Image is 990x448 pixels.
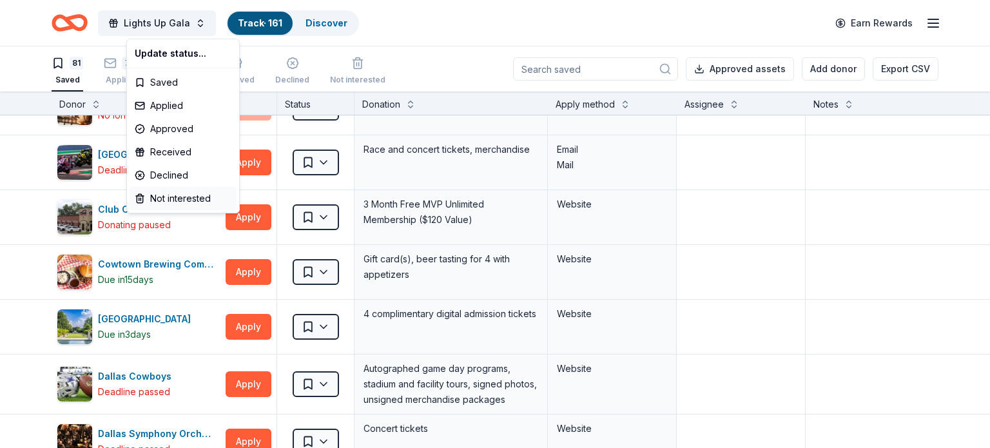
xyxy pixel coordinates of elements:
[130,117,237,141] div: Approved
[130,42,237,65] div: Update status...
[130,141,237,164] div: Received
[130,94,237,117] div: Applied
[130,187,237,210] div: Not interested
[130,164,237,187] div: Declined
[130,71,237,94] div: Saved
